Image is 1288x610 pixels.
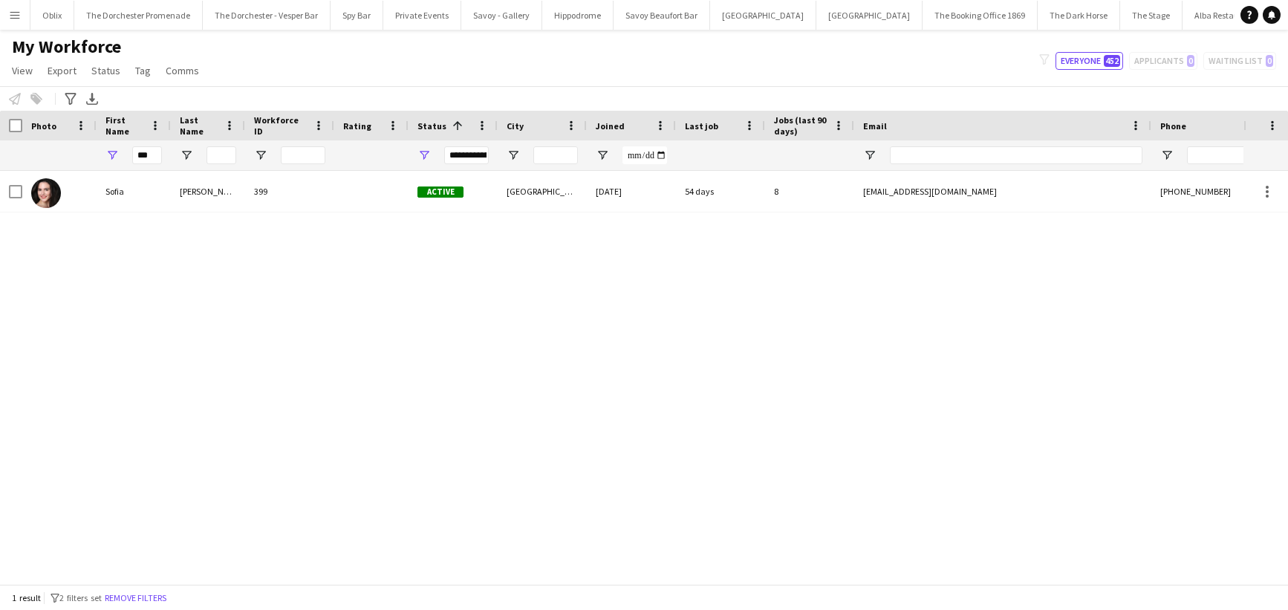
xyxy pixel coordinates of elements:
[97,171,171,212] div: Sofia
[105,114,144,137] span: First Name
[890,146,1142,164] input: Email Filter Input
[1056,52,1123,70] button: Everyone452
[135,64,151,77] span: Tag
[676,171,765,212] div: 54 days
[31,120,56,132] span: Photo
[180,149,193,162] button: Open Filter Menu
[74,1,203,30] button: The Dorchester Promenade
[171,171,245,212] div: [PERSON_NAME]
[160,61,205,80] a: Comms
[710,1,816,30] button: [GEOGRAPHIC_DATA]
[587,171,676,212] div: [DATE]
[854,171,1151,212] div: [EMAIL_ADDRESS][DOMAIN_NAME]
[331,1,383,30] button: Spy Bar
[30,1,74,30] button: Oblix
[498,171,587,212] div: [GEOGRAPHIC_DATA]
[31,178,61,208] img: Sofia Kirwan-Baez
[863,120,887,132] span: Email
[254,149,267,162] button: Open Filter Menu
[180,114,218,137] span: Last Name
[596,149,609,162] button: Open Filter Menu
[62,90,79,108] app-action-btn: Advanced filters
[129,61,157,80] a: Tag
[102,590,169,606] button: Remove filters
[85,61,126,80] a: Status
[343,120,371,132] span: Rating
[685,120,718,132] span: Last job
[622,146,667,164] input: Joined Filter Input
[48,64,77,77] span: Export
[507,149,520,162] button: Open Filter Menu
[42,61,82,80] a: Export
[461,1,542,30] button: Savoy - Gallery
[1183,1,1268,30] button: Alba Restaurant
[12,36,121,58] span: My Workforce
[281,146,325,164] input: Workforce ID Filter Input
[816,1,923,30] button: [GEOGRAPHIC_DATA]
[132,146,162,164] input: First Name Filter Input
[203,1,331,30] button: The Dorchester - Vesper Bar
[91,64,120,77] span: Status
[206,146,236,164] input: Last Name Filter Input
[614,1,710,30] button: Savoy Beaufort Bar
[417,186,464,198] span: Active
[166,64,199,77] span: Comms
[383,1,461,30] button: Private Events
[596,120,625,132] span: Joined
[542,1,614,30] button: Hippodrome
[765,171,854,212] div: 8
[507,120,524,132] span: City
[533,146,578,164] input: City Filter Input
[417,120,446,132] span: Status
[1038,1,1120,30] button: The Dark Horse
[417,149,431,162] button: Open Filter Menu
[12,64,33,77] span: View
[6,61,39,80] a: View
[774,114,827,137] span: Jobs (last 90 days)
[83,90,101,108] app-action-btn: Export XLSX
[1160,120,1186,132] span: Phone
[1120,1,1183,30] button: The Stage
[245,171,334,212] div: 399
[1104,55,1120,67] span: 452
[105,149,119,162] button: Open Filter Menu
[863,149,876,162] button: Open Filter Menu
[254,114,308,137] span: Workforce ID
[59,592,102,603] span: 2 filters set
[1160,149,1174,162] button: Open Filter Menu
[923,1,1038,30] button: The Booking Office 1869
